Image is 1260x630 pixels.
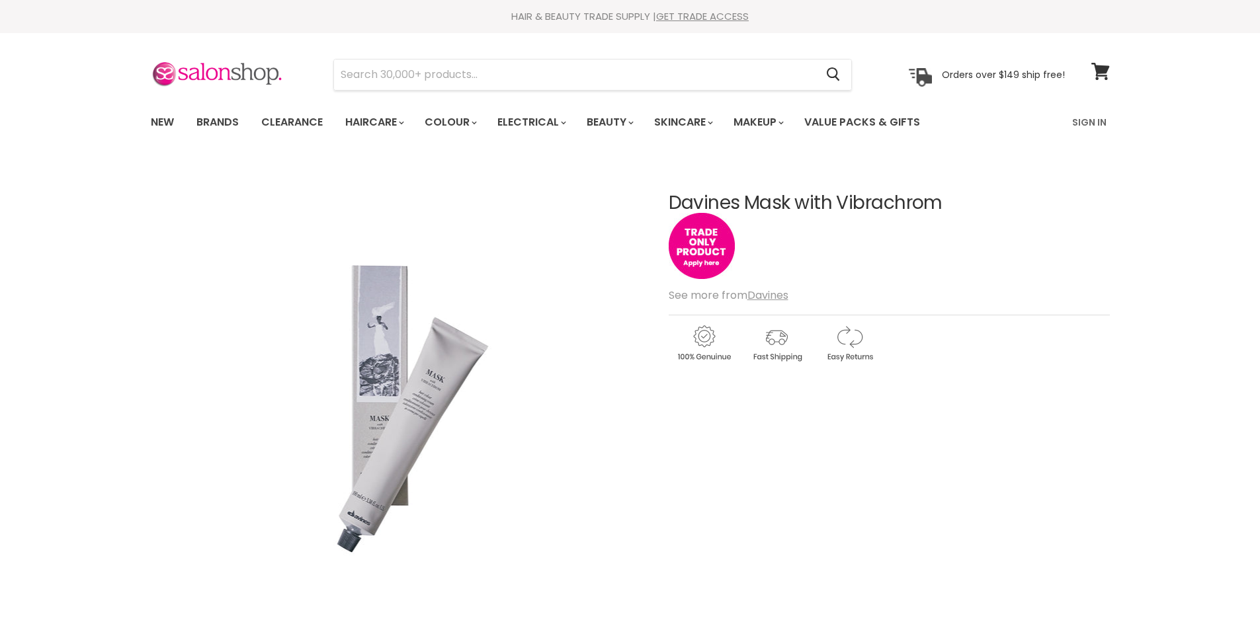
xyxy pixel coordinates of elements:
a: Electrical [487,108,574,136]
a: New [141,108,184,136]
p: Orders over $149 ship free! [942,68,1065,80]
img: tradeonly_small.jpg [669,213,735,279]
a: Davines [747,288,788,303]
img: returns.gif [814,323,884,364]
a: Makeup [724,108,792,136]
img: genuine.gif [669,323,739,364]
a: Haircare [335,108,412,136]
a: Skincare [644,108,721,136]
a: Clearance [251,108,333,136]
a: Brands [187,108,249,136]
h1: Davines Mask with Vibrachrom [669,193,1110,214]
a: Colour [415,108,485,136]
nav: Main [134,103,1126,141]
a: Value Packs & Gifts [794,108,930,136]
button: Search [816,59,851,90]
a: GET TRADE ACCESS [656,9,749,23]
span: See more from [669,288,788,303]
a: Beauty [577,108,642,136]
a: Sign In [1064,108,1114,136]
ul: Main menu [141,103,997,141]
input: Search [334,59,816,90]
form: Product [333,59,852,91]
img: shipping.gif [741,323,812,364]
div: HAIR & BEAUTY TRADE SUPPLY | [134,10,1126,23]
